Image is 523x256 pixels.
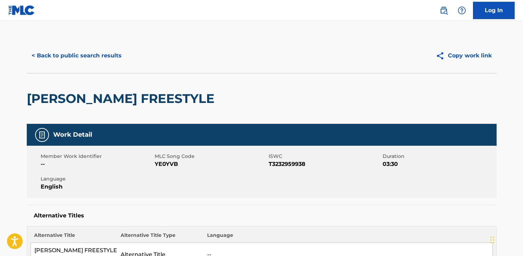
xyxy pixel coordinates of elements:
[458,6,466,15] img: help
[38,131,46,139] img: Work Detail
[117,232,204,243] th: Alternative Title Type
[440,6,448,15] img: search
[269,153,381,160] span: ISWC
[41,175,153,183] span: Language
[155,160,267,168] span: YE0YVB
[437,3,451,17] a: Public Search
[204,232,492,243] th: Language
[31,232,117,243] th: Alternative Title
[27,47,126,64] button: < Back to public search results
[27,91,218,106] h2: [PERSON_NAME] FREESTYLE
[431,47,497,64] button: Copy work link
[455,3,469,17] div: Help
[41,183,153,191] span: English
[269,160,381,168] span: T3232959938
[41,153,153,160] span: Member Work Identifier
[383,160,495,168] span: 03:30
[155,153,267,160] span: MLC Song Code
[436,51,448,60] img: Copy work link
[34,212,490,219] h5: Alternative Titles
[488,223,523,256] iframe: Chat Widget
[41,160,153,168] span: --
[53,131,92,139] h5: Work Detail
[8,5,35,15] img: MLC Logo
[490,230,495,250] div: Drag
[383,153,495,160] span: Duration
[473,2,515,19] a: Log In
